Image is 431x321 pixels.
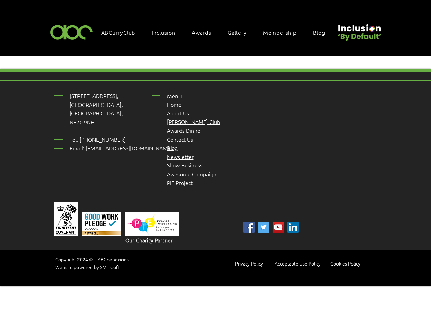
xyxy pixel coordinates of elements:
a: Copyright 2024 © – ABConnexions [55,256,129,263]
a: Cookies Policy [330,260,360,267]
span: Blog [313,29,325,36]
div: Awards [188,25,221,39]
div: Inclusion [148,25,186,39]
span: NE20 9NH [70,118,95,126]
a: Newsletter [167,153,194,160]
img: ABC [258,222,269,233]
span: ABCurryClub [101,29,135,36]
a: About Us [167,109,189,117]
a: Gallery [224,25,257,39]
a: Show Business [167,161,202,169]
a: [PERSON_NAME] Club [167,118,220,125]
img: Untitled design (22).png [335,18,383,42]
span: Gallery [228,29,247,36]
span: [STREET_ADDRESS], [70,92,118,99]
img: Linked In [287,222,299,233]
span: Awards [192,29,211,36]
img: ABC-Logo-Blank-Background-01-01-2.png [48,22,95,42]
img: ABC [243,222,255,233]
span: [GEOGRAPHIC_DATA], [70,109,123,117]
a: Blog [310,25,335,39]
a: Privacy Policy [235,260,263,267]
a: Acceptable Use Policy [275,260,321,267]
span: Tel: [PHONE_NUMBER] Email: [EMAIL_ADDRESS][DOMAIN_NAME] [70,135,172,152]
span: Our Charity Partner [125,236,173,244]
span: Inclusion [152,29,175,36]
a: Home [167,100,182,108]
span: Awesome Campaign [167,170,216,178]
ul: Social Bar [243,222,299,233]
span: Menu [167,92,182,100]
span: [GEOGRAPHIC_DATA], [70,101,123,108]
span: Membership [263,29,297,36]
a: ABCurryClub [98,25,146,39]
a: Contact Us [167,135,193,143]
span: Website powered by SME CofE [55,263,120,270]
nav: Site [98,25,335,39]
a: PIE Project [167,179,193,187]
a: Membership [260,25,307,39]
a: Blog [167,144,178,151]
a: Awards Dinner [167,127,202,134]
img: YouTube [273,222,284,233]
